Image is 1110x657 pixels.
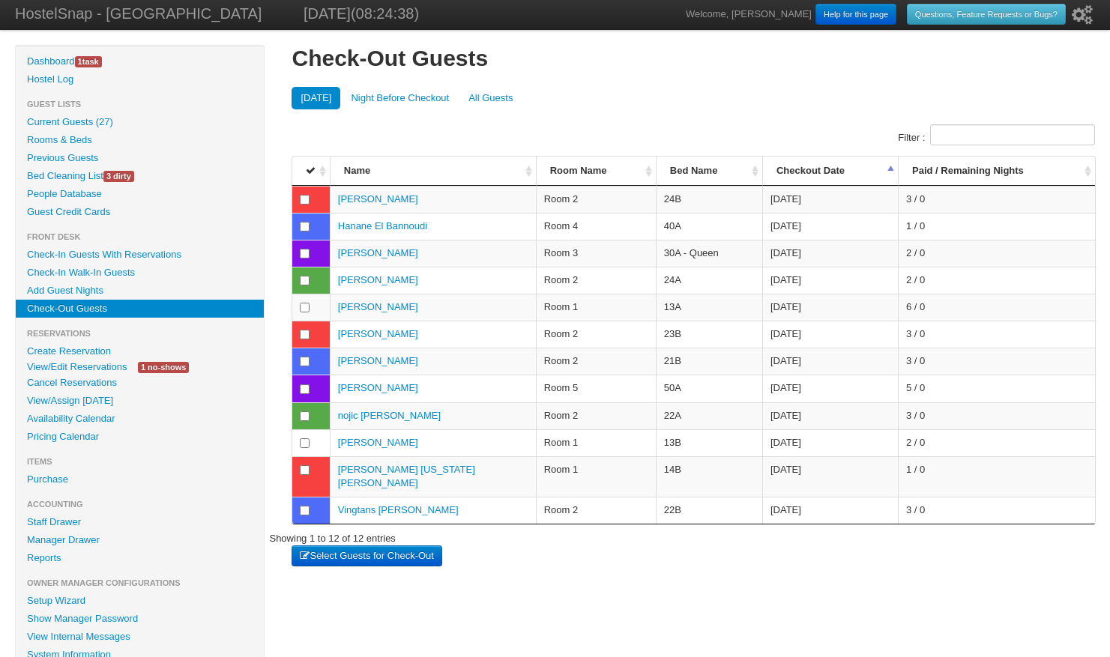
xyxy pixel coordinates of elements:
a: View Internal Messages [16,628,264,646]
td: [DATE] [762,267,898,294]
th: Checkout Date: activate to sort column descending [762,157,898,186]
a: Check-In Walk-In Guests [16,264,264,282]
td: 23B [656,321,762,348]
h1: Check-Out Guests [292,45,1095,72]
span: 3 dirty [103,171,134,182]
td: [DATE] [762,348,898,375]
a: Rooms & Beds [16,131,264,149]
a: Guest Credit Cards [16,203,264,221]
td: 2 / 0 [898,429,1095,456]
a: [PERSON_NAME] [338,274,418,285]
li: Reservations [16,324,264,342]
a: Check-Out Guests [16,300,264,318]
a: [PERSON_NAME] [338,355,418,366]
td: [DATE] [762,497,898,524]
a: Purchase [16,470,264,488]
a: Show Manager Password [16,610,264,628]
li: Items [16,452,264,470]
td: 3 / 0 [898,321,1095,348]
td: 3 / 0 [898,497,1095,524]
li: Accounting [16,495,264,513]
a: Pricing Calendar [16,428,264,446]
td: Room 2 [536,321,656,348]
a: Reports [16,549,264,567]
a: [PERSON_NAME] [338,382,418,393]
a: [PERSON_NAME] [338,301,418,312]
span: 1 no-shows [138,362,189,373]
td: [DATE] [762,429,898,456]
a: Setup Wizard [16,592,264,610]
a: Availability Calendar [16,410,264,428]
td: 3 / 0 [898,348,1095,375]
a: Hostel Log [16,70,264,88]
td: 21B [656,348,762,375]
td: 3 / 0 [898,402,1095,429]
a: Add Guest Nights [16,282,264,300]
a: Hanane El Bannoudi [338,220,427,231]
td: [DATE] [762,456,898,497]
td: 3 / 0 [898,186,1095,213]
td: [DATE] [762,186,898,213]
td: Room 2 [536,348,656,375]
button: Select Guests for Check-Out [292,545,441,566]
td: 5 / 0 [898,375,1095,402]
a: [PERSON_NAME] [338,247,418,258]
a: Current Guests (27) [16,113,264,131]
td: 13B [656,429,762,456]
a: Cancel Reservations [16,374,264,392]
a: Questions, Feature Requests or Bugs? [907,4,1066,25]
td: [DATE] [762,375,898,402]
li: Guest Lists [16,95,264,113]
a: Staff Drawer [16,513,264,531]
a: Previous Guests [16,149,264,167]
td: 22A [656,402,762,429]
li: Owner Manager Configurations [16,574,264,592]
th: Room Name: activate to sort column ascending [536,157,656,186]
th: Paid / Remaining Nights: activate to sort column ascending [898,157,1095,186]
td: Room 1 [536,294,656,321]
a: 1 no-shows [127,359,200,375]
i: Setup Wizard [1072,5,1093,25]
td: 14B [656,456,762,497]
span: 1 [78,57,82,66]
a: People Database [16,185,264,203]
td: Room 1 [536,456,656,497]
a: Check-In Guests With Reservations [16,246,264,264]
a: [PERSON_NAME] [US_STATE] [PERSON_NAME] [338,464,475,488]
a: View/Assign [DATE] [16,392,264,410]
td: [DATE] [762,213,898,240]
td: Room 1 [536,429,656,456]
td: [DATE] [762,402,898,429]
td: Room 2 [536,497,656,524]
td: Room 3 [536,240,656,267]
td: 24A [656,267,762,294]
td: 6 / 0 [898,294,1095,321]
td: 30A - Queen [656,240,762,267]
td: 22B [656,497,762,524]
a: Dashboard1task [16,52,264,70]
a: Night Before Checkout [342,87,458,109]
td: [DATE] [762,240,898,267]
td: Room 4 [536,213,656,240]
th: Bed Name: activate to sort column ascending [656,157,762,186]
td: 2 / 0 [898,267,1095,294]
a: [DATE] [292,87,340,109]
li: Front Desk [16,228,264,246]
a: Bed Cleaning List3 dirty [16,167,264,185]
td: 1 / 0 [898,213,1095,240]
td: 40A [656,213,762,240]
label: Filter : [898,124,1095,152]
a: Help for this page [815,4,896,25]
td: Room 2 [536,267,656,294]
td: 1 / 0 [898,456,1095,497]
a: nojic [PERSON_NAME] [338,410,441,421]
a: Manager Drawer [16,531,264,549]
a: Create Reservation [16,342,264,360]
td: 2 / 0 [898,240,1095,267]
a: Vingtans [PERSON_NAME] [338,504,459,515]
a: All Guests [459,87,522,109]
input: Filter : [930,124,1095,145]
th: : activate to sort column ascending [292,157,329,186]
td: [DATE] [762,321,898,348]
td: Room 2 [536,402,656,429]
